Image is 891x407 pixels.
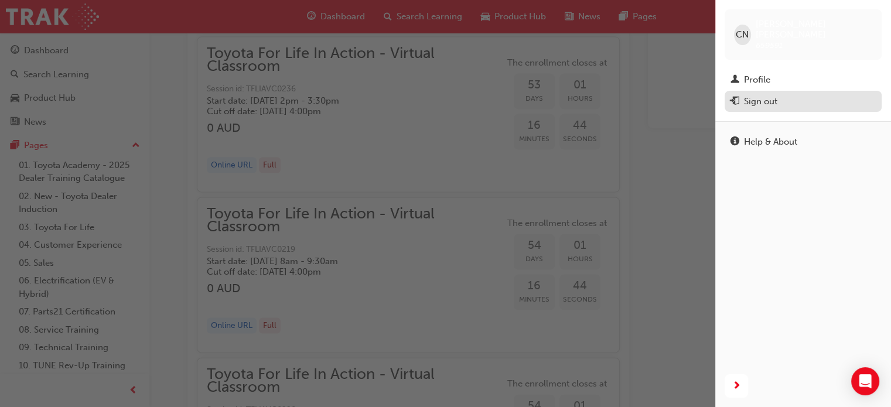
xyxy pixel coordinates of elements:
span: info-icon [730,137,739,148]
span: man-icon [730,75,739,85]
span: exit-icon [730,97,739,107]
div: Profile [744,73,770,87]
div: Help & About [744,135,797,149]
span: [PERSON_NAME] [PERSON_NAME] [756,19,872,40]
button: Sign out [725,91,882,112]
div: Open Intercom Messenger [851,367,879,395]
div: Sign out [744,95,777,108]
a: Help & About [725,131,882,153]
span: next-icon [732,379,741,394]
a: Profile [725,69,882,91]
span: 659591 [756,40,783,50]
span: CN [736,28,749,42]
